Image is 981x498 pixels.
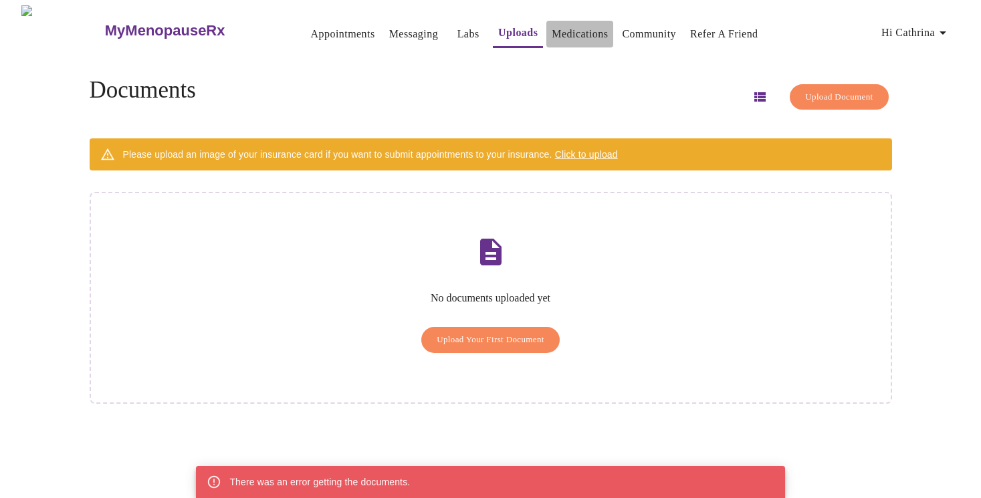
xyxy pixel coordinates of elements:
h4: Documents [90,77,196,104]
span: Click to upload [555,149,618,160]
button: Community [617,21,681,47]
img: MyMenopauseRx Logo [21,5,103,55]
button: Appointments [306,21,380,47]
span: Upload Your First Document [437,332,544,348]
a: Medications [552,25,608,43]
div: Please upload an image of your insurance card if you want to submit appointments to your insurance. [123,142,618,166]
button: Refer a Friend [685,21,764,47]
button: Upload Document [790,84,888,110]
button: Messaging [384,21,443,47]
button: Medications [546,21,613,47]
button: Hi Cathrina [876,19,956,46]
a: Appointments [311,25,375,43]
a: Refer a Friend [690,25,758,43]
span: Hi Cathrina [881,23,951,42]
button: Switch to list view [744,81,776,113]
a: Labs [457,25,479,43]
button: Uploads [493,19,543,48]
h3: MyMenopauseRx [105,22,225,39]
a: MyMenopauseRx [103,7,278,54]
a: Messaging [389,25,438,43]
button: Labs [447,21,489,47]
p: No documents uploaded yet [107,292,875,304]
a: Uploads [498,23,538,42]
span: Upload Document [805,90,873,105]
button: Upload Your First Document [421,327,560,353]
div: There was an error getting the documents. [229,470,410,494]
a: Community [622,25,676,43]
